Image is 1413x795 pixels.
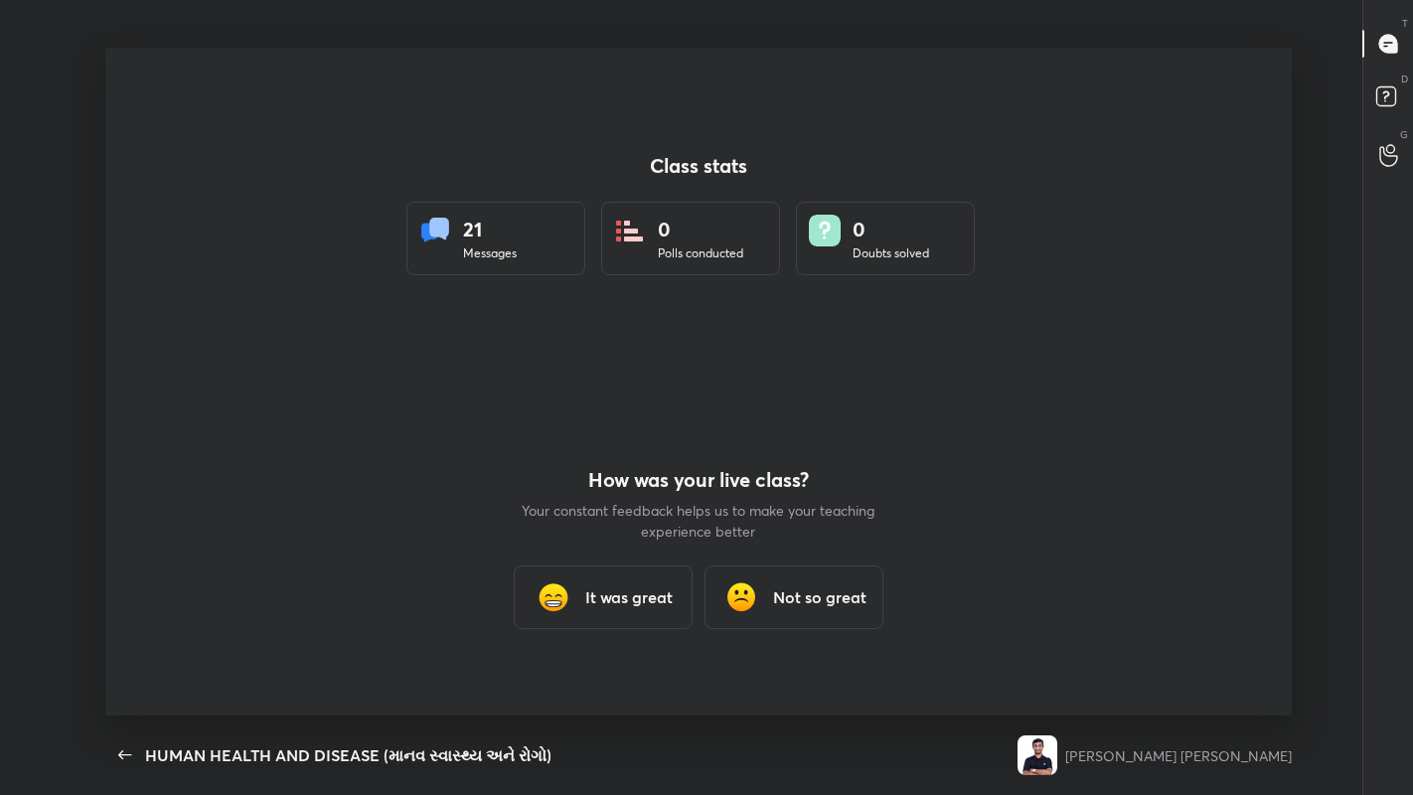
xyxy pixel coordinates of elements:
div: Messages [463,244,517,262]
img: grinning_face_with_smiling_eyes_cmp.gif [534,577,573,617]
img: c9bf78d67bb745bc84438c2db92f5989.jpg [1018,735,1057,775]
p: G [1400,127,1408,142]
div: Polls conducted [658,244,743,262]
div: 21 [463,215,517,244]
h4: Class stats [406,154,991,178]
img: doubts.8a449be9.svg [809,215,841,246]
div: [PERSON_NAME] [PERSON_NAME] [1065,745,1292,766]
div: HUMAN HEALTH AND DISEASE (માનવ સ્વાસ્થ્ય અને રોગો) [145,743,551,767]
img: statsMessages.856aad98.svg [419,215,451,246]
div: 0 [853,215,929,244]
p: T [1402,16,1408,31]
h4: How was your live class? [520,468,877,492]
div: 0 [658,215,743,244]
div: Doubts solved [853,244,929,262]
img: frowning_face_cmp.gif [721,577,761,617]
h3: It was great [585,585,673,609]
p: D [1401,72,1408,86]
h3: Not so great [773,585,866,609]
img: statsPoll.b571884d.svg [614,215,646,246]
p: Your constant feedback helps us to make your teaching experience better [520,500,877,542]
